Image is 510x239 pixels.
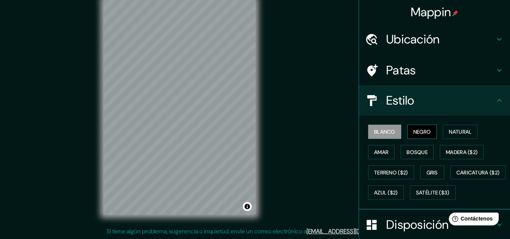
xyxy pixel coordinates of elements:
button: Negro [407,125,437,139]
button: Amar [368,145,394,159]
font: Si tiene algún problema, sugerencia o inquietud, envíe un correo electrónico a [106,227,307,235]
a: [EMAIL_ADDRESS][DOMAIN_NAME] [307,227,400,235]
button: Satélite ($3) [410,185,456,200]
button: Madera ($2) [440,145,484,159]
iframe: Lanzador de widgets de ayuda [443,210,502,231]
button: Natural [443,125,478,139]
font: Caricatura ($2) [456,169,500,176]
button: Caricatura ($2) [450,165,506,180]
font: Satélite ($3) [416,190,450,196]
button: Azul ($2) [368,185,404,200]
font: Estilo [386,93,414,108]
font: Azul ($2) [374,190,398,196]
button: Bosque [401,145,434,159]
font: Madera ($2) [446,149,478,156]
button: Gris [420,165,444,180]
font: Natural [449,128,471,135]
img: pin-icon.png [452,10,458,16]
font: Gris [427,169,438,176]
font: Amar [374,149,388,156]
font: Patas [386,62,416,78]
font: Bosque [407,149,428,156]
button: Blanco [368,125,401,139]
font: Ubicación [386,31,440,47]
font: Blanco [374,128,395,135]
button: Terreno ($2) [368,165,414,180]
font: Mappin [411,4,451,20]
font: Terreno ($2) [374,169,408,176]
div: Estilo [359,85,510,116]
button: Activar o desactivar atribución [243,202,252,211]
font: Negro [413,128,431,135]
div: Ubicación [359,24,510,54]
div: Patas [359,55,510,85]
font: Disposición [386,217,448,233]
